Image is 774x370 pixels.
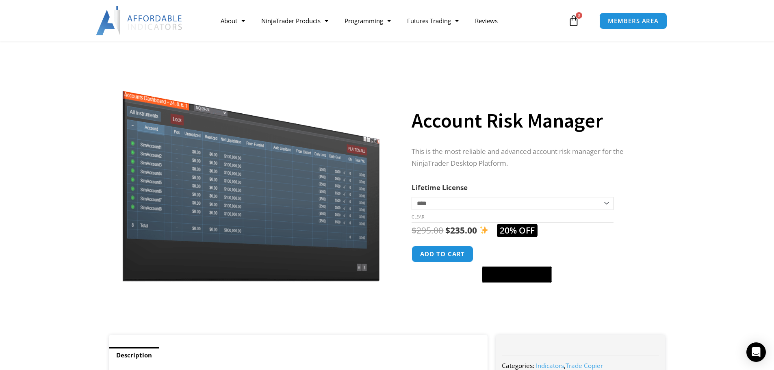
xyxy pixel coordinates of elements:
[212,11,253,30] a: About
[412,225,416,236] span: $
[412,214,424,220] a: Clear options
[576,12,582,19] span: 0
[480,226,488,234] img: ✨
[536,361,564,370] a: Indicators
[399,11,467,30] a: Futures Trading
[746,342,766,362] div: Open Intercom Messenger
[412,106,649,135] h1: Account Risk Manager
[502,361,534,370] span: Categories:
[445,225,450,236] span: $
[497,224,538,237] span: 20% OFF
[109,347,159,363] a: Description
[412,246,473,262] button: Add to cart
[480,245,553,264] iframe: Secure express checkout frame
[445,225,477,236] bdi: 235.00
[556,9,592,32] a: 0
[96,6,183,35] img: LogoAI | Affordable Indicators – NinjaTrader
[482,266,552,283] button: Buy with GPay
[467,11,506,30] a: Reviews
[566,361,603,370] a: Trade Copier
[336,11,399,30] a: Programming
[412,225,443,236] bdi: 295.00
[253,11,336,30] a: NinjaTrader Products
[608,18,659,24] span: MEMBERS AREA
[412,146,649,169] p: This is the most reliable and advanced account risk manager for the NinjaTrader Desktop Platform.
[412,183,468,192] label: Lifetime License
[412,288,649,295] iframe: PayPal Message 1
[536,361,603,370] span: ,
[212,11,566,30] nav: Menu
[599,13,667,29] a: MEMBERS AREA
